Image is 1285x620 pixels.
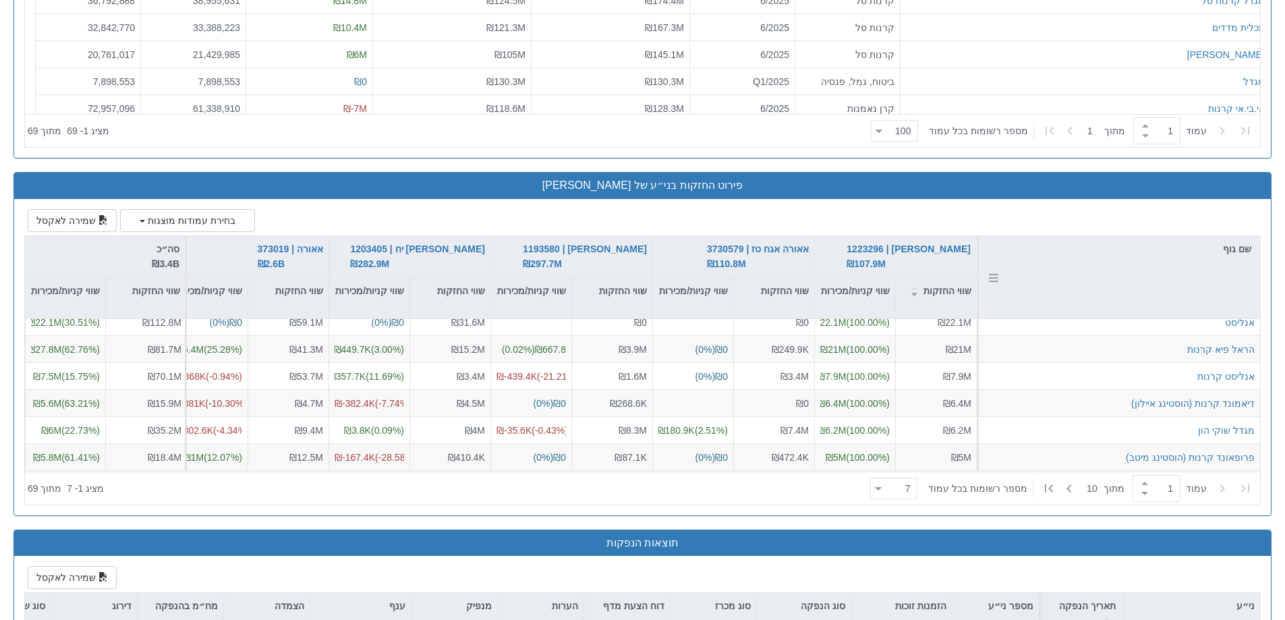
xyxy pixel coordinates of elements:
div: 6/2025 [695,102,789,115]
div: סוג הנפקה [757,593,851,619]
span: ( 100.00 %) [818,425,890,436]
button: [PERSON_NAME] [1187,48,1265,61]
button: אנליסט [1225,316,1255,329]
span: ‏מספר רשומות בכל עמוד [928,482,1027,495]
div: 100 [895,124,916,138]
div: הצמדה [224,593,310,619]
span: ₪1M [183,452,204,463]
span: ( 0 %) [695,344,728,355]
div: קרנות סל [801,48,894,61]
div: 72,957,096 [41,102,135,115]
span: ₪167.3M [645,22,684,33]
span: ₪3.8K [344,425,371,436]
span: ( -10.30 %) [173,397,242,410]
span: ₪0 [715,344,728,355]
div: שווי החזקות [410,278,490,304]
span: ₪5M [826,452,846,463]
button: פרופאונד קרנות (הוסטינג מיטב) [1126,451,1255,464]
button: אאורה | 373019 ₪2.6B [258,242,323,272]
span: ( 2.51 %) [658,425,728,436]
span: ( 0 %) [372,317,404,328]
span: ‏עמוד [1186,482,1207,495]
div: הזמנות זוכות [851,593,952,619]
div: ‏מציג 1 - 69 ‏ מתוך 69 [28,116,109,146]
span: ( -21.21 %) [496,370,566,383]
div: סוג מכרז [670,593,756,619]
span: ₪130.3M [486,76,525,87]
span: ₪-368K [173,371,206,382]
span: ₪2.6B [258,258,285,269]
button: בחירת עמודות מוצגות [120,209,255,232]
span: ₪12.5M [289,452,323,463]
span: ₪7.9M [943,371,971,382]
span: ₪357.7K [329,371,366,382]
span: ₪145.1M [645,49,684,60]
span: ₪105M [494,49,525,60]
div: מספר ני״ע [952,593,1039,619]
div: מנפיק [411,593,497,619]
span: ₪3.9M [619,344,647,355]
span: ₪0 [796,398,809,409]
div: דיאמונד קרנות (הוסטינג איילון) [1131,397,1255,410]
div: ‏ מתוך [865,116,1257,146]
span: ( 0 %) [534,398,566,409]
span: ₪9.4M [295,425,323,436]
span: ₪81.7M [148,344,181,355]
span: ₪6M [347,49,367,60]
span: ₪7.9M [818,371,846,382]
span: ₪180.9K [658,425,695,436]
div: 6/2025 [695,48,789,61]
span: ‏עמוד [1186,124,1207,138]
span: ₪35.2M [148,425,181,436]
span: ₪449.7K [334,344,371,355]
div: ני״ע [1125,593,1260,619]
span: ₪4.5M [457,398,485,409]
button: הראל פיא קרנות [1187,343,1255,356]
div: שם גוף [979,236,1260,262]
div: קרן נאמנות [801,102,894,115]
span: ₪41.3M [289,344,323,355]
span: ₪-439.4K [496,371,537,382]
span: ( -0.43 %) [496,424,566,437]
span: ₪8.3M [619,425,647,436]
span: ₪27.8M [28,344,61,355]
div: ענף [310,593,411,619]
div: 6/2025 [695,21,789,34]
div: ‏ מתוך [865,474,1257,503]
span: ₪667.8 [535,344,566,355]
span: ( 100.00 %) [812,317,890,328]
span: ₪282.9M [350,258,389,269]
div: שווי החזקות [248,278,329,304]
div: 20,761,017 [41,48,135,61]
span: ₪0 [796,317,809,328]
span: ₪472.4K [772,452,809,463]
span: ₪118.6M [486,103,525,114]
div: אאורה אגח טז | 3730579 [707,242,809,272]
span: ₪6.4M [943,398,971,409]
span: ( 0 %) [695,452,728,463]
span: ₪0 [354,76,367,87]
div: ביטוח, גמל, פנסיה [801,75,894,88]
button: אנליסט קרנות [1197,370,1255,383]
span: ₪31.6M [451,317,485,328]
span: ₪6.4M [818,398,846,409]
div: 21,429,985 [146,48,240,61]
div: דירוג [51,593,137,619]
span: ₪15.9M [148,398,181,409]
button: תכלית מדדים [1212,21,1265,34]
div: קרנות סל [801,21,894,34]
span: 1 [1087,124,1104,138]
span: ₪110.8M [707,258,746,269]
span: ( 0 %) [695,371,728,382]
span: ( 0.09 %) [344,425,404,436]
span: ( 30.51 %) [28,317,100,328]
span: ₪107.9M [847,258,886,269]
span: ( 61.41 %) [33,452,100,463]
span: ( 15.75 %) [33,371,100,382]
span: ₪53.7M [289,371,323,382]
span: ₪-35.6K [496,425,532,436]
span: ( 22.73 %) [41,425,100,436]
